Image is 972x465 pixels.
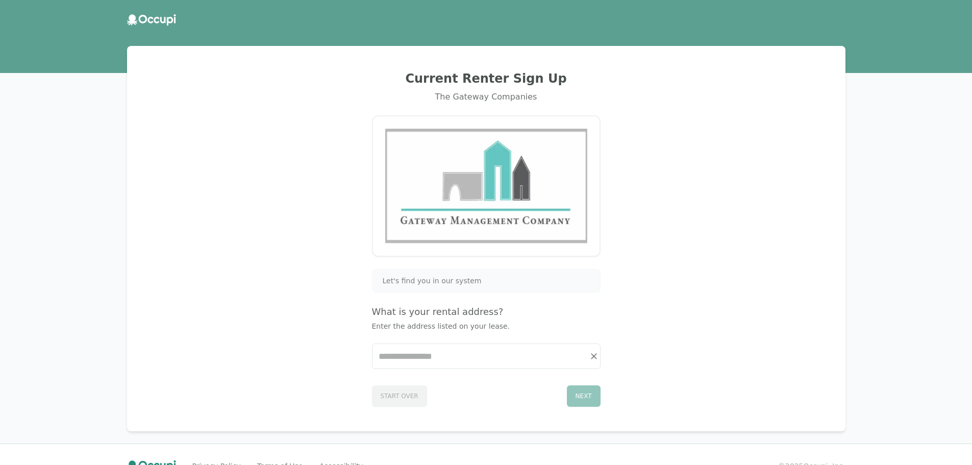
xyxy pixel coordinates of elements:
[383,276,482,286] span: Let's find you in our system
[587,349,601,363] button: Clear
[372,344,600,369] input: Start typing...
[372,305,601,319] h4: What is your rental address?
[385,129,587,243] img: Gateway Management
[139,70,833,87] h2: Current Renter Sign Up
[372,321,601,331] p: Enter the address listed on your lease.
[139,91,833,103] div: The Gateway Companies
